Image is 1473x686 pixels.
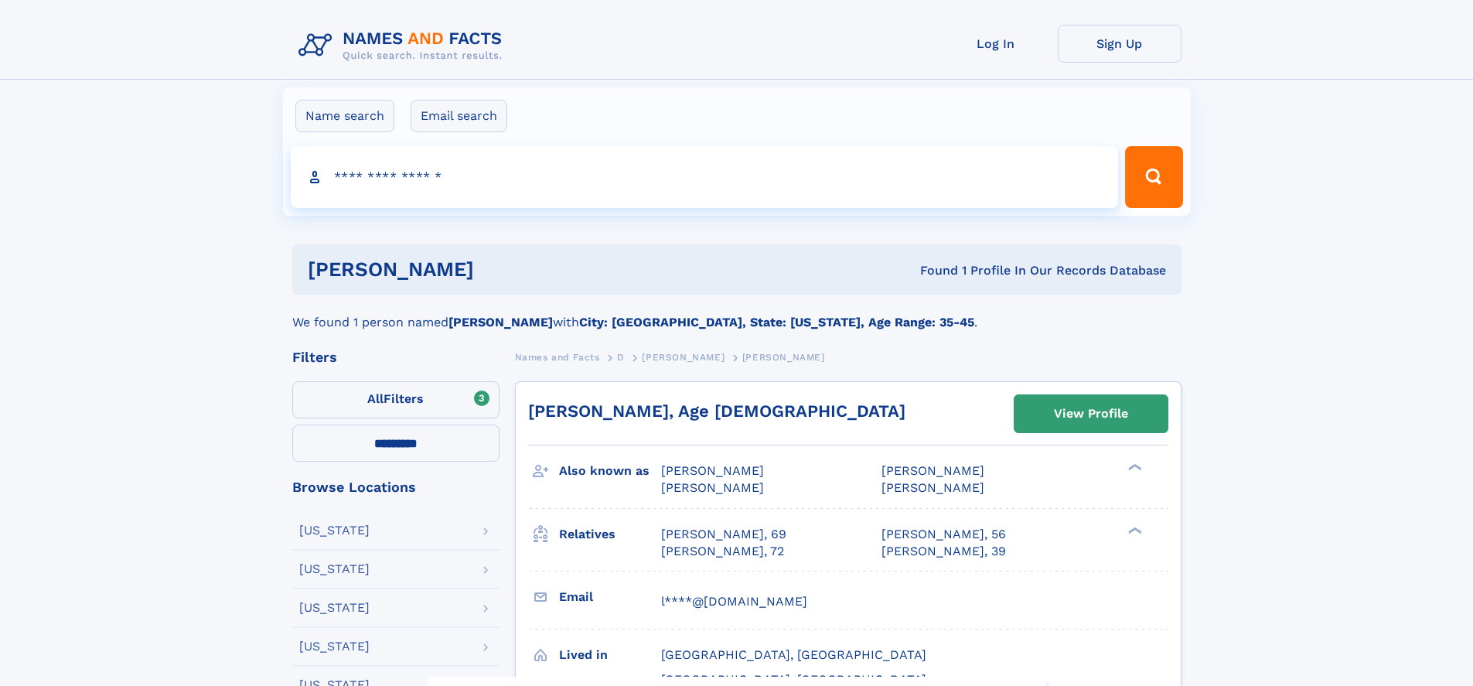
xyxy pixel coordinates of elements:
[292,381,500,418] label: Filters
[292,350,500,364] div: Filters
[292,480,500,494] div: Browse Locations
[881,480,984,495] span: [PERSON_NAME]
[528,401,905,421] a: [PERSON_NAME], Age [DEMOGRAPHIC_DATA]
[934,25,1058,63] a: Log In
[1058,25,1181,63] a: Sign Up
[1125,146,1182,208] button: Search Button
[308,260,697,279] h1: [PERSON_NAME]
[411,100,507,132] label: Email search
[559,521,661,548] h3: Relatives
[617,352,625,363] span: D
[292,25,515,67] img: Logo Names and Facts
[299,640,370,653] div: [US_STATE]
[299,602,370,614] div: [US_STATE]
[742,352,825,363] span: [PERSON_NAME]
[661,463,764,478] span: [PERSON_NAME]
[1124,525,1143,535] div: ❯
[697,262,1166,279] div: Found 1 Profile In Our Records Database
[661,480,764,495] span: [PERSON_NAME]
[559,584,661,610] h3: Email
[515,347,600,367] a: Names and Facts
[642,347,725,367] a: [PERSON_NAME]
[1124,462,1143,473] div: ❯
[881,463,984,478] span: [PERSON_NAME]
[299,524,370,537] div: [US_STATE]
[448,315,553,329] b: [PERSON_NAME]
[579,315,974,329] b: City: [GEOGRAPHIC_DATA], State: [US_STATE], Age Range: 35-45
[661,526,786,543] a: [PERSON_NAME], 69
[661,543,784,560] a: [PERSON_NAME], 72
[881,543,1006,560] a: [PERSON_NAME], 39
[617,347,625,367] a: D
[1014,395,1168,432] a: View Profile
[642,352,725,363] span: [PERSON_NAME]
[1054,396,1128,432] div: View Profile
[367,391,384,406] span: All
[559,642,661,668] h3: Lived in
[295,100,394,132] label: Name search
[291,146,1119,208] input: search input
[299,563,370,575] div: [US_STATE]
[559,458,661,484] h3: Also known as
[881,526,1006,543] a: [PERSON_NAME], 56
[292,295,1181,332] div: We found 1 person named with .
[661,647,926,662] span: [GEOGRAPHIC_DATA], [GEOGRAPHIC_DATA]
